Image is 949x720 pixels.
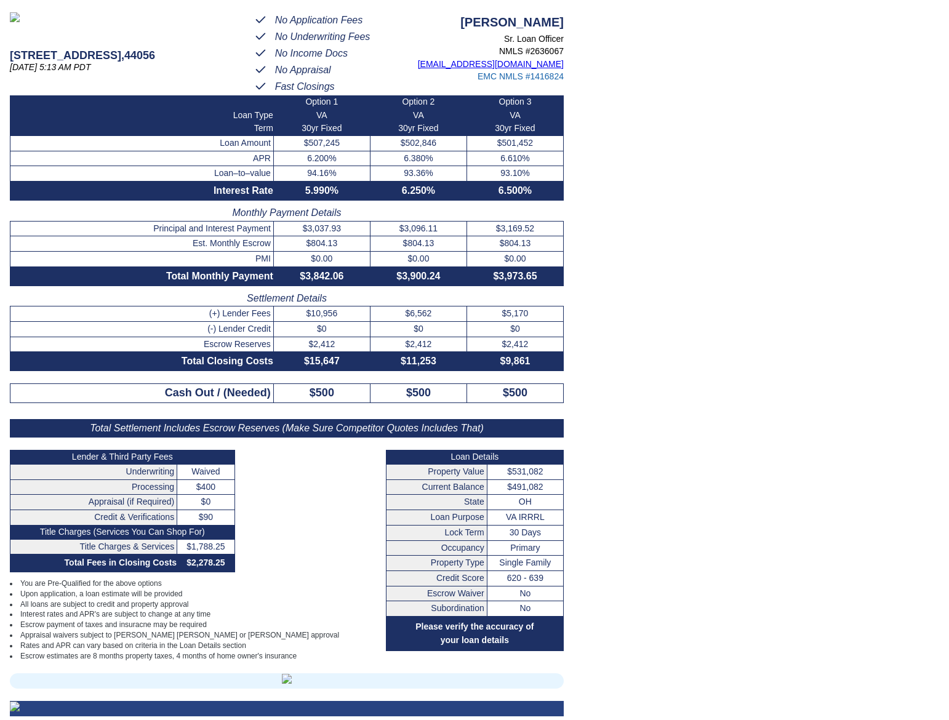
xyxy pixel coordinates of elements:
span: 6.250% [402,185,435,196]
span: $6,562 [406,308,432,318]
span: $1,788.25 [186,542,225,551]
span: $0 [201,497,211,506]
span: $804.13 [306,238,338,248]
span: You are Pre-Qualified for the above options [20,578,162,589]
span: Upon application, a loan estimate will be provided [20,589,183,599]
span: $804.13 [500,238,531,248]
span: Escrow estimates are 8 months property taxes, 4 months of home owner's insurance [20,651,297,662]
th: Credit & Verifications [10,510,177,526]
span: $3,973.65 [493,271,537,281]
p: No Application Fees [275,13,363,28]
span: $0 [414,324,423,334]
td: Option 3 [466,95,563,109]
th: APR [10,151,274,166]
span: $500 [503,386,527,399]
span: $2,278.25 [186,558,225,567]
p: [PERSON_NAME] [386,12,564,33]
span: All loans are subject to credit and property approval [20,599,189,610]
span: $2,412 [502,339,529,349]
th: Loan Details [386,450,563,465]
p: [DATE] 5:13 AM PDT [10,61,188,73]
p: No Income Docs [275,46,348,62]
p: NMLS # 2636067 [386,45,564,57]
th: State [386,495,487,510]
th: Property Type [386,556,487,571]
th: (+) Lender Fees [10,306,274,322]
th: Property Value [386,465,487,480]
th: Term [10,122,274,135]
span: $500 [406,386,431,399]
th: Total Fees in Closing Costs [10,554,177,572]
th: Underwriting [10,465,177,480]
span: 93.10% [500,168,529,178]
p: Total Settlement Includes Escrow Reserves (Make Sure Competitor Quotes Includes That) [10,419,564,438]
img: ratings.jpg [282,674,292,684]
td: OH [487,495,563,510]
span: $15,647 [304,356,340,366]
p: Sr. Loan Officer [386,33,564,45]
span: 5.990% [305,185,338,196]
th: Lock Term [386,525,487,540]
td: 620 - 639 [487,570,563,586]
th: Subordination [386,601,487,617]
th: Loan Purpose [386,510,487,526]
span: $9,861 [500,356,531,366]
span: 93.36% [404,168,433,178]
th: Escrow Waiver [386,586,487,601]
th: Lender & Third Party Fees [10,450,235,465]
span: Escrow payment of taxes and insuracne may be required [20,620,207,630]
span: $0.00 [407,254,429,263]
p: Fast Closings [275,79,335,95]
th: Processing [10,479,177,495]
td: No [487,601,563,617]
th: Title Charges (Services You Can Shop For) [10,525,235,539]
img: emc-logo-full.png [10,12,188,22]
th: Monthly Payment Details [10,201,564,221]
span: $491,082 [507,482,543,492]
span: 6.380% [404,153,433,163]
th: PMI [10,252,274,267]
th: Loan Type [10,109,274,122]
th: Escrow Reserves [10,337,274,352]
th: Title Charges & Services [10,539,177,554]
th: Total Monthly Payment [10,266,274,286]
th: Please verify the accuracy of your loan details [386,616,563,650]
td: VA [273,109,370,122]
span: 6.500% [499,185,532,196]
span: Rates and APR can vary based on criteria in the Loan Details section [20,641,246,651]
span: $0 [317,324,327,334]
th: Credit Score [386,570,487,586]
td: 30yr Fixed [370,122,466,135]
td: VA IRRRL [487,510,563,526]
th: Loan Amount [10,136,274,151]
span: 94.16% [307,168,336,178]
th: Principal and Interest Payment [10,221,274,236]
span: $507,245 [304,138,340,148]
td: 30yr Fixed [273,122,370,135]
span: $3,169.52 [496,223,534,233]
span: $11,253 [401,356,436,366]
th: Settlement Details [10,286,564,306]
p: EMC NMLS #1416824 [386,70,564,82]
th: Total Closing Costs [10,352,274,371]
span: $500 [310,386,334,399]
span: $10,956 [306,308,338,318]
td: Option 1 [273,95,370,109]
img: footer.jpg [10,702,20,711]
td: Waived [177,465,235,480]
p: No Appraisal [275,63,331,78]
td: 30yr Fixed [466,122,563,135]
th: Occupancy [386,540,487,556]
span: $3,096.11 [399,223,438,233]
span: $3,900.24 [396,271,440,281]
th: Cash Out / (Needed) [10,383,274,402]
th: Current Balance [386,479,487,495]
span: $501,452 [497,138,533,148]
span: $90 [199,512,213,522]
span: Appraisal waivers subject to [PERSON_NAME] [PERSON_NAME] or [PERSON_NAME] approval [20,630,339,641]
span: $0.00 [504,254,526,263]
td: VA [370,109,466,122]
td: No [487,586,563,601]
th: Interest Rate [10,182,274,201]
td: Primary [487,540,563,556]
